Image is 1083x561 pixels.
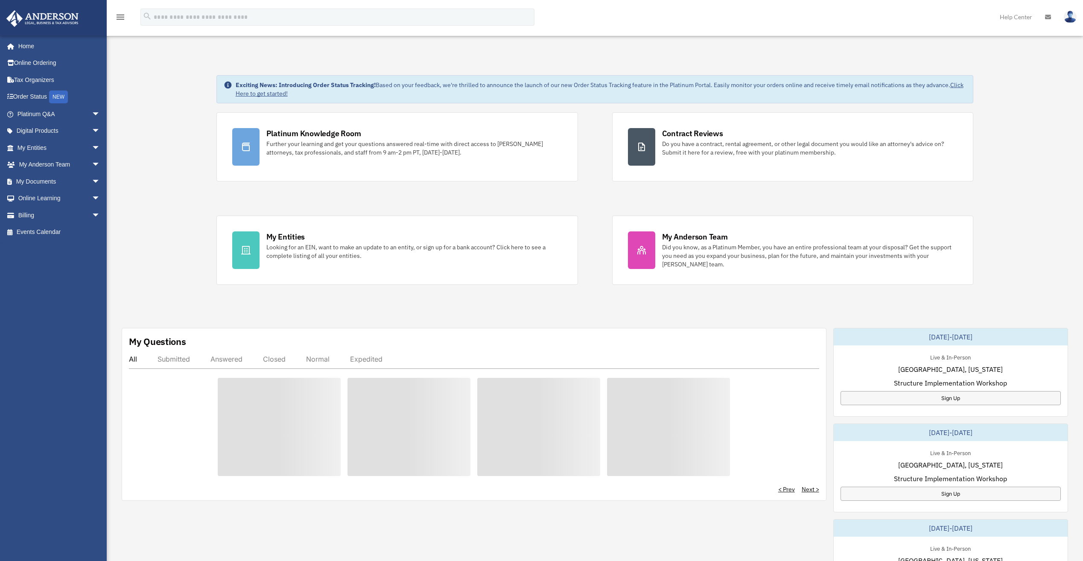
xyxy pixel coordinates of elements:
[612,216,974,285] a: My Anderson Team Did you know, as a Platinum Member, you have an entire professional team at your...
[662,128,723,139] div: Contract Reviews
[236,81,963,97] a: Click Here to get started!
[92,156,109,174] span: arrow_drop_down
[894,473,1007,484] span: Structure Implementation Workshop
[841,391,1061,405] a: Sign Up
[143,12,152,21] i: search
[6,224,113,241] a: Events Calendar
[115,12,126,22] i: menu
[923,448,978,457] div: Live & In-Person
[802,485,819,494] a: Next >
[115,15,126,22] a: menu
[6,207,113,224] a: Billingarrow_drop_down
[92,190,109,207] span: arrow_drop_down
[1064,11,1077,23] img: User Pic
[216,112,578,181] a: Platinum Knowledge Room Further your learning and get your questions answered real-time with dire...
[6,123,113,140] a: Digital Productsarrow_drop_down
[236,81,966,98] div: Based on your feedback, we're thrilled to announce the launch of our new Order Status Tracking fe...
[216,216,578,285] a: My Entities Looking for an EIN, want to make an update to an entity, or sign up for a bank accoun...
[778,485,795,494] a: < Prev
[306,355,330,363] div: Normal
[158,355,190,363] div: Submitted
[898,364,1003,374] span: [GEOGRAPHIC_DATA], [US_STATE]
[6,156,113,173] a: My Anderson Teamarrow_drop_down
[129,355,137,363] div: All
[236,81,376,89] strong: Exciting News: Introducing Order Status Tracking!
[923,352,978,361] div: Live & In-Person
[6,105,113,123] a: Platinum Q&Aarrow_drop_down
[92,105,109,123] span: arrow_drop_down
[834,328,1068,345] div: [DATE]-[DATE]
[662,243,958,269] div: Did you know, as a Platinum Member, you have an entire professional team at your disposal? Get th...
[6,190,113,207] a: Online Learningarrow_drop_down
[894,378,1007,388] span: Structure Implementation Workshop
[4,10,81,27] img: Anderson Advisors Platinum Portal
[841,487,1061,501] a: Sign Up
[662,231,728,242] div: My Anderson Team
[834,520,1068,537] div: [DATE]-[DATE]
[92,123,109,140] span: arrow_drop_down
[6,173,113,190] a: My Documentsarrow_drop_down
[6,139,113,156] a: My Entitiesarrow_drop_down
[129,335,186,348] div: My Questions
[6,88,113,106] a: Order StatusNEW
[49,91,68,103] div: NEW
[923,543,978,552] div: Live & In-Person
[6,55,113,72] a: Online Ordering
[662,140,958,157] div: Do you have a contract, rental agreement, or other legal document you would like an attorney's ad...
[210,355,242,363] div: Answered
[92,207,109,224] span: arrow_drop_down
[266,243,562,260] div: Looking for an EIN, want to make an update to an entity, or sign up for a bank account? Click her...
[612,112,974,181] a: Contract Reviews Do you have a contract, rental agreement, or other legal document you would like...
[6,71,113,88] a: Tax Organizers
[263,355,286,363] div: Closed
[266,128,361,139] div: Platinum Knowledge Room
[898,460,1003,470] span: [GEOGRAPHIC_DATA], [US_STATE]
[266,140,562,157] div: Further your learning and get your questions answered real-time with direct access to [PERSON_NAM...
[6,38,109,55] a: Home
[834,424,1068,441] div: [DATE]-[DATE]
[266,231,305,242] div: My Entities
[350,355,382,363] div: Expedited
[92,139,109,157] span: arrow_drop_down
[92,173,109,190] span: arrow_drop_down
